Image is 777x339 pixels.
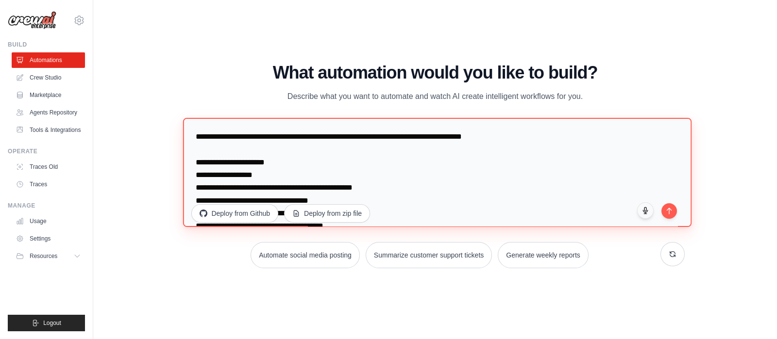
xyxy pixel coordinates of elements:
a: Agents Repository [12,105,85,120]
button: Generate weekly reports [498,242,589,268]
button: Automate social media posting [251,242,360,268]
p: Describe what you want to automate and watch AI create intelligent workflows for you. [272,90,598,103]
div: Build [8,41,85,48]
button: Resources [12,248,85,264]
a: Crew Studio [12,70,85,85]
div: Operate [8,147,85,155]
img: Logo [8,11,56,30]
div: Manage [8,202,85,210]
div: Widget de chat [728,292,777,339]
button: Deploy from Github [191,204,278,223]
button: Summarize customer support tickets [366,242,492,268]
a: Automations [12,52,85,68]
span: Logout [43,319,61,327]
a: Settings [12,231,85,246]
a: Traces [12,177,85,192]
a: Usage [12,213,85,229]
a: Tools & Integrations [12,122,85,138]
h1: What automation would you like to build? [186,63,684,82]
button: Deploy from zip file [284,204,370,223]
span: Resources [30,252,57,260]
a: Marketplace [12,87,85,103]
a: Traces Old [12,159,85,175]
iframe: Chat Widget [728,292,777,339]
button: Logout [8,315,85,331]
